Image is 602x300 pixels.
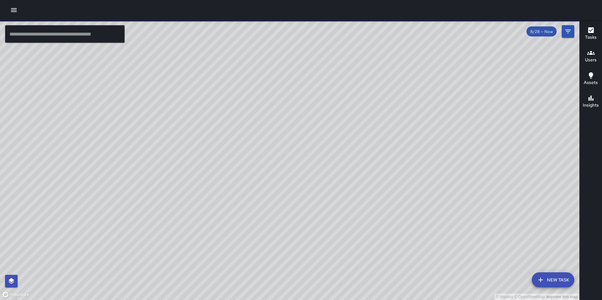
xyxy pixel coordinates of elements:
h6: Users [585,57,597,64]
span: 8/28 — Now [526,29,557,34]
h6: Tasks [585,34,597,41]
button: Users [580,45,602,68]
button: Filters [562,25,574,38]
button: Assets [580,68,602,91]
button: Insights [580,91,602,113]
h6: Assets [584,79,598,86]
h6: Insights [583,102,599,109]
button: New Task [532,272,574,287]
button: Tasks [580,23,602,45]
